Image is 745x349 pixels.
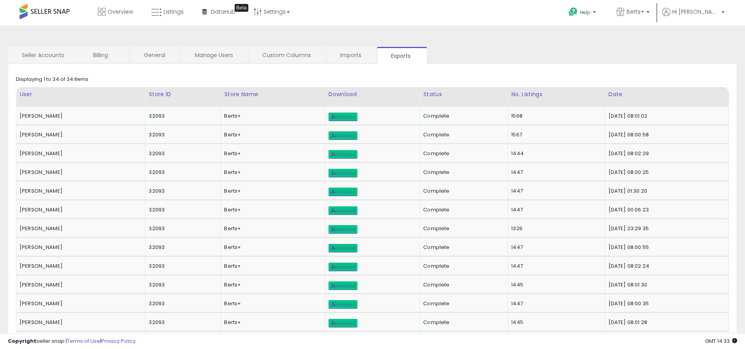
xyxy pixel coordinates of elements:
div: Berts+ [224,169,319,176]
span: Overview [108,8,133,16]
a: General [130,47,180,63]
div: 1447 [511,169,599,176]
div: Complete [423,113,502,120]
div: Complete [423,244,502,251]
div: Berts+ [224,225,319,232]
div: [PERSON_NAME] [20,131,139,138]
span: Download [331,115,355,119]
div: No. Listings [511,90,601,98]
span: Download [331,321,355,326]
strong: Copyright [8,337,36,345]
div: 32093 [149,281,215,288]
div: [DATE] 08:01:30 [609,281,723,288]
div: Complete [423,169,502,176]
div: Berts+ [224,206,319,213]
span: Download [331,302,355,307]
div: Store Name [224,90,321,98]
a: Imports [326,47,376,63]
a: Download [329,225,357,234]
a: Billing [79,47,129,63]
div: Status [423,90,504,98]
div: Berts+ [224,263,319,270]
div: 32093 [149,150,215,157]
div: 32093 [149,319,215,326]
a: Download [329,263,357,271]
a: Download [329,206,357,215]
div: Displaying 1 to 34 of 34 items [16,76,88,83]
div: 1447 [511,188,599,195]
a: Hi [PERSON_NAME] [662,8,725,25]
div: Complete [423,150,502,157]
div: [DATE] 08:01:28 [609,319,723,326]
div: 1447 [511,263,599,270]
div: Download [329,90,417,98]
div: 32093 [149,263,215,270]
div: Berts+ [224,113,319,120]
span: Download [331,283,355,288]
div: [DATE] 08:00:55 [609,244,723,251]
div: [DATE] 08:02:24 [609,263,723,270]
div: 32093 [149,225,215,232]
span: Download [331,246,355,251]
a: Help [562,1,604,25]
a: Download [329,169,357,177]
a: Download [329,113,357,121]
div: 1447 [511,206,599,213]
span: Berts+ [627,8,644,16]
span: Download [331,265,355,269]
div: Berts+ [224,150,319,157]
div: Tooltip anchor [235,4,248,12]
div: [DATE] 08:00:35 [609,300,723,307]
div: Complete [423,131,502,138]
a: Manage Users [181,47,247,63]
div: [PERSON_NAME] [20,150,139,157]
div: [DATE] 23:29:35 [609,225,723,232]
a: Download [329,244,357,252]
div: Date [609,90,725,98]
div: 32093 [149,300,215,307]
div: 1445 [511,281,599,288]
div: 1447 [511,300,599,307]
div: 32093 [149,188,215,195]
div: 1326 [511,225,599,232]
div: [DATE] 08:00:25 [609,169,723,176]
div: [PERSON_NAME] [20,169,139,176]
div: 1568 [511,113,599,120]
div: 1444 [511,150,599,157]
a: Privacy Policy [101,337,136,345]
div: 32093 [149,131,215,138]
span: Download [331,208,355,213]
div: Berts+ [224,319,319,326]
div: Berts+ [224,281,319,288]
div: Berts+ [224,300,319,307]
div: Complete [423,206,502,213]
div: [DATE] 00:06:23 [609,206,723,213]
span: Download [331,171,355,175]
a: Terms of Use [67,337,100,345]
div: [PERSON_NAME] [20,225,139,232]
span: Help [580,9,591,16]
div: Complete [423,319,502,326]
div: Berts+ [224,131,319,138]
div: 1567 [511,131,599,138]
a: Download [329,188,357,196]
div: [PERSON_NAME] [20,300,139,307]
div: [PERSON_NAME] [20,263,139,270]
i: Get Help [568,7,578,17]
div: [DATE] 01:30:20 [609,188,723,195]
div: 1447 [511,244,599,251]
div: [PERSON_NAME] [20,188,139,195]
div: 32093 [149,113,215,120]
span: DataHub [211,8,235,16]
a: Download [329,300,357,309]
div: Complete [423,300,502,307]
span: Download [331,227,355,232]
a: Exports [377,47,427,64]
div: 1445 [511,319,599,326]
div: [DATE] 08:00:58 [609,131,723,138]
div: [PERSON_NAME] [20,206,139,213]
div: Berts+ [224,244,319,251]
div: [PERSON_NAME] [20,244,139,251]
span: Listings [163,8,184,16]
div: [PERSON_NAME] [20,113,139,120]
